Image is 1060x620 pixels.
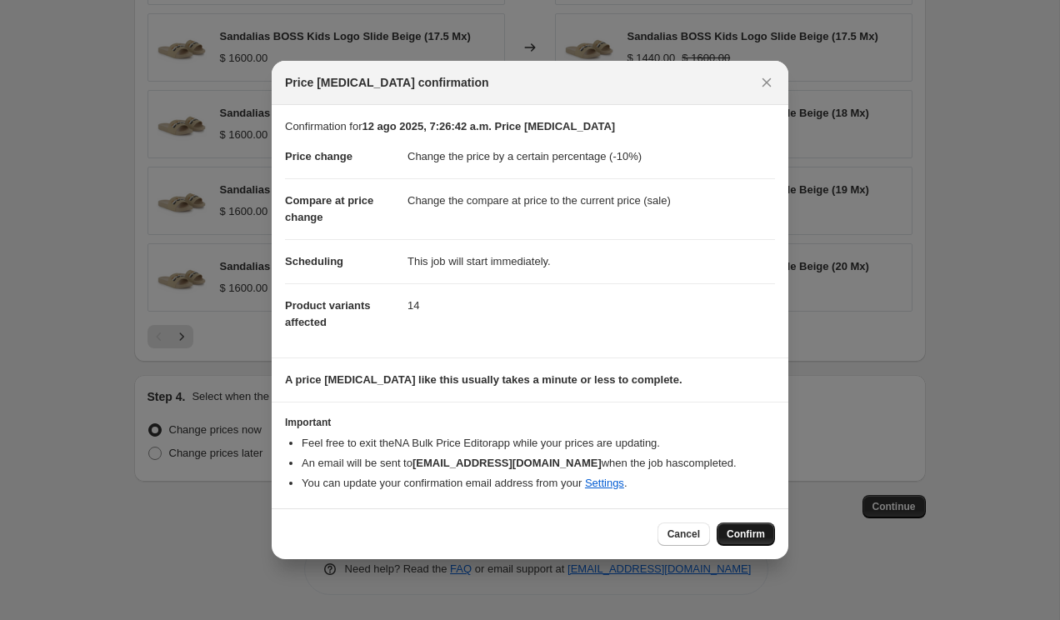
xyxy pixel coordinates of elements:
li: Feel free to exit the NA Bulk Price Editor app while your prices are updating. [302,435,775,452]
span: Scheduling [285,255,343,267]
h3: Important [285,416,775,429]
dd: This job will start immediately. [407,239,775,283]
li: An email will be sent to when the job has completed . [302,455,775,472]
button: Confirm [717,522,775,546]
b: 12 ago 2025, 7:26:42 a.m. Price [MEDICAL_DATA] [362,120,615,132]
span: Product variants affected [285,299,371,328]
button: Close [755,71,778,94]
a: Settings [585,477,624,489]
dd: 14 [407,283,775,327]
li: You can update your confirmation email address from your . [302,475,775,492]
span: Confirm [727,527,765,541]
span: Price [MEDICAL_DATA] confirmation [285,74,489,91]
button: Cancel [657,522,710,546]
span: Price change [285,150,352,162]
b: [EMAIL_ADDRESS][DOMAIN_NAME] [412,457,602,469]
dd: Change the price by a certain percentage (-10%) [407,135,775,178]
p: Confirmation for [285,118,775,135]
span: Cancel [667,527,700,541]
span: Compare at price change [285,194,373,223]
dd: Change the compare at price to the current price (sale) [407,178,775,222]
b: A price [MEDICAL_DATA] like this usually takes a minute or less to complete. [285,373,682,386]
